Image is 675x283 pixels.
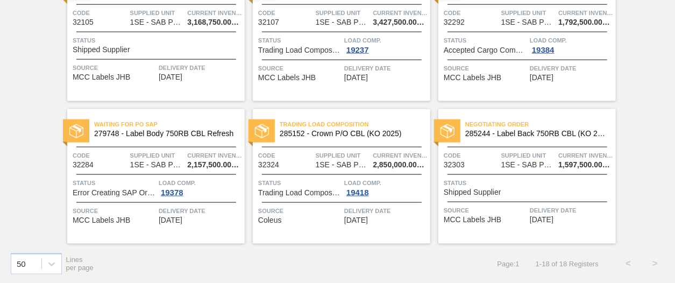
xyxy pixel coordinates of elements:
[444,216,501,224] span: MCC Labels JHB
[373,150,428,161] span: Current inventory
[187,8,242,18] span: Current inventory
[558,161,613,169] span: 1,597,500.000 EA
[444,161,465,169] span: 32303
[159,206,242,216] span: Delivery Date
[258,178,342,188] span: Status
[69,124,83,138] img: status
[444,74,501,82] span: MCC Labels JHB
[344,178,428,197] a: Load Comp.19418
[344,46,371,54] div: 19237
[444,63,527,74] span: Source
[59,109,245,244] a: statusWaiting for PO SAP279748 - Label Body 750RB CBL RefreshCode32284Supplied Unit1SE - SAB Polo...
[130,161,184,169] span: 1SE - SAB Polokwane Brewery
[530,74,553,82] span: 10/01/2025
[615,250,642,277] button: <
[501,161,555,169] span: 1SE - SAB Polokwane Brewery
[373,161,428,169] span: 2,850,000.000 EA
[344,188,371,197] div: 19418
[130,8,185,18] span: Supplied Unit
[258,46,342,54] span: Trading Load Composition
[159,188,186,197] div: 19378
[444,8,499,18] span: Code
[444,178,613,188] span: Status
[73,73,130,81] span: MCC Labels JHB
[498,260,520,268] span: Page : 1
[440,124,454,138] img: status
[159,73,182,81] span: 09/27/2025
[73,206,156,216] span: Source
[465,119,616,130] span: Negotiating Order
[558,8,613,18] span: Current inventory
[73,62,156,73] span: Source
[344,178,428,188] span: Load Comp.
[258,74,316,82] span: MCC Labels JHB
[344,63,428,74] span: Delivery Date
[530,46,557,54] div: 19384
[373,8,428,18] span: Current inventory
[159,178,242,197] a: Load Comp.19378
[159,216,182,224] span: 10/01/2025
[258,161,279,169] span: 32324
[501,18,555,26] span: 1SE - SAB Polokwane Brewery
[258,35,342,46] span: Status
[73,8,127,18] span: Code
[444,188,501,196] span: Shipped Supplier
[316,18,370,26] span: 1SE - SAB Polokwane Brewery
[558,150,613,161] span: Current inventory
[444,150,499,161] span: Code
[17,259,26,268] div: 50
[94,119,245,130] span: Waiting for PO SAP
[344,35,428,54] a: Load Comp.19237
[530,35,613,46] span: Load Comp.
[73,46,130,54] span: Shipped Supplier
[465,130,607,138] span: 285244 - Label Back 750RB CBL (KO 2025)
[130,150,185,161] span: Supplied Unit
[258,189,342,197] span: Trading Load Composition
[316,8,371,18] span: Supplied Unit
[530,63,613,74] span: Delivery Date
[501,8,556,18] span: Supplied Unit
[530,35,613,54] a: Load Comp.19384
[530,216,553,224] span: 10/12/2025
[536,260,599,268] span: 1 - 18 of 18 Registers
[159,178,242,188] span: Load Comp.
[280,130,422,138] span: 285152 - Crown P/O CBL (KO 2025)
[444,18,465,26] span: 32292
[258,18,279,26] span: 32107
[73,216,130,224] span: MCC Labels JHB
[444,35,527,46] span: Status
[444,46,527,54] span: Accepted Cargo Composition
[344,74,368,82] span: 09/30/2025
[258,8,313,18] span: Code
[258,216,282,224] span: Coleus
[187,18,242,26] span: 3,168,750.000 EA
[73,161,94,169] span: 32284
[73,18,94,26] span: 32105
[316,150,371,161] span: Supplied Unit
[258,150,313,161] span: Code
[558,18,613,26] span: 1,792,500.000 EA
[130,18,184,26] span: 1SE - SAB Polokwane Brewery
[344,35,428,46] span: Load Comp.
[280,119,430,130] span: Trading Load Composition
[444,205,527,216] span: Source
[94,130,236,138] span: 279748 - Label Body 750RB CBL Refresh
[258,63,342,74] span: Source
[344,206,428,216] span: Delivery Date
[187,150,242,161] span: Current inventory
[501,150,556,161] span: Supplied Unit
[159,62,242,73] span: Delivery Date
[255,124,269,138] img: status
[73,150,127,161] span: Code
[430,109,616,244] a: statusNegotiating Order285244 - Label Back 750RB CBL (KO 2025)Code32303Supplied Unit1SE - SAB Pol...
[73,35,242,46] span: Status
[187,161,242,169] span: 2,157,500.000 EA
[73,178,156,188] span: Status
[245,109,430,244] a: statusTrading Load Composition285152 - Crown P/O CBL (KO 2025)Code32324Supplied Unit1SE - SAB Pol...
[530,205,613,216] span: Delivery Date
[66,256,94,272] span: Lines per page
[642,250,669,277] button: >
[316,161,370,169] span: 1SE - SAB Polokwane Brewery
[373,18,428,26] span: 3,427,500.000 EA
[73,189,156,197] span: Error Creating SAP Order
